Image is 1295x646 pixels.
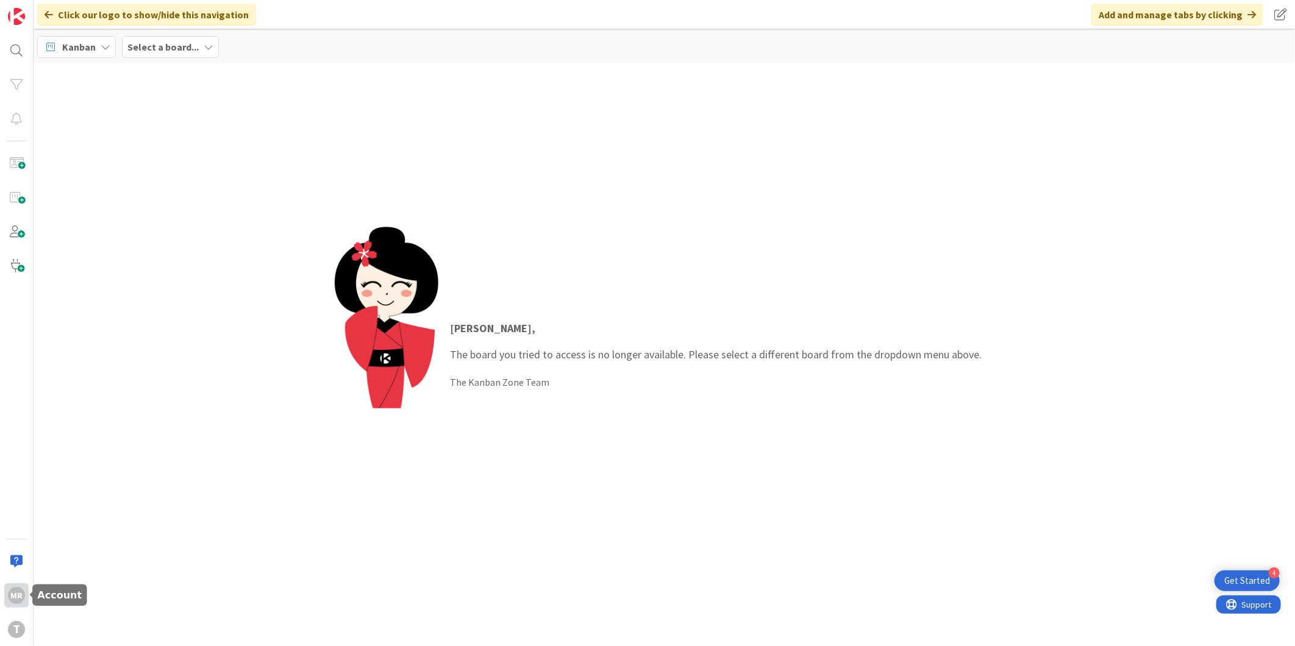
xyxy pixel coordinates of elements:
[451,375,982,389] div: The Kanban Zone Team
[1224,575,1270,587] div: Get Started
[1269,567,1280,578] div: 4
[8,621,25,638] div: T
[62,40,96,54] span: Kanban
[451,321,536,335] strong: [PERSON_NAME] ,
[1215,570,1280,591] div: Open Get Started checklist, remaining modules: 4
[8,587,25,604] div: MR
[37,4,256,26] div: Click our logo to show/hide this navigation
[26,2,55,16] span: Support
[37,589,82,601] h5: Account
[127,41,199,53] b: Select a board...
[8,8,25,25] img: Visit kanbanzone.com
[451,320,982,363] p: The board you tried to access is no longer available. Please select a different board from the dr...
[1091,4,1263,26] div: Add and manage tabs by clicking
